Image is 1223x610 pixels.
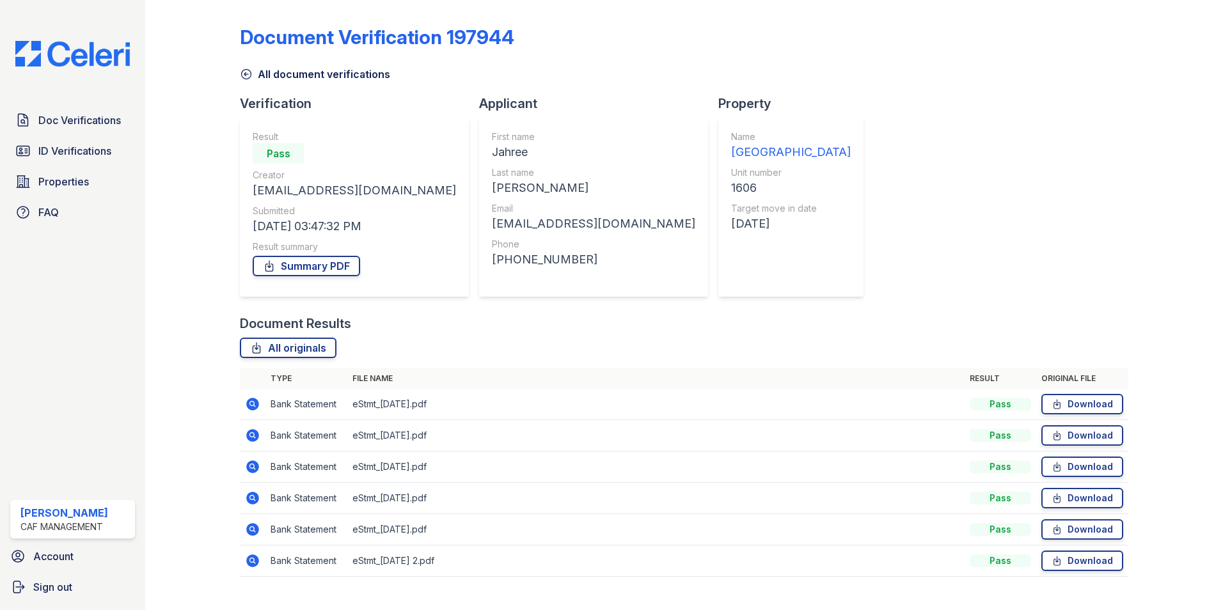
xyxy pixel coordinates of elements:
td: eStmt_[DATE].pdf [347,420,965,451]
div: Email [492,202,695,215]
a: All originals [240,338,336,358]
div: [DATE] 03:47:32 PM [253,217,456,235]
a: ID Verifications [10,138,135,164]
a: Download [1041,425,1123,446]
td: eStmt_[DATE] 2.pdf [347,545,965,577]
div: Verification [240,95,479,113]
div: Last name [492,166,695,179]
td: Bank Statement [265,389,347,420]
div: Creator [253,169,456,182]
div: Pass [970,523,1031,536]
a: Download [1041,488,1123,508]
div: Submitted [253,205,456,217]
td: Bank Statement [265,483,347,514]
div: First name [492,130,695,143]
div: Pass [970,398,1031,411]
td: Bank Statement [265,420,347,451]
a: Summary PDF [253,256,360,276]
a: Account [5,544,140,569]
div: Document Verification 197944 [240,26,514,49]
a: Download [1041,457,1123,477]
div: Pass [253,143,304,164]
a: Name [GEOGRAPHIC_DATA] [731,130,851,161]
div: 1606 [731,179,851,197]
a: Download [1041,551,1123,571]
div: Applicant [479,95,718,113]
th: Original file [1036,368,1128,389]
th: Type [265,368,347,389]
th: Result [965,368,1036,389]
th: File name [347,368,965,389]
div: Property [718,95,874,113]
a: Doc Verifications [10,107,135,133]
a: All document verifications [240,66,390,82]
span: FAQ [38,205,59,220]
span: Sign out [33,579,72,595]
span: ID Verifications [38,143,111,159]
td: Bank Statement [265,545,347,577]
div: Phone [492,238,695,251]
a: Properties [10,169,135,194]
div: [EMAIL_ADDRESS][DOMAIN_NAME] [492,215,695,233]
div: [PERSON_NAME] [492,179,695,197]
td: Bank Statement [265,451,347,483]
a: Download [1041,394,1123,414]
img: CE_Logo_Blue-a8612792a0a2168367f1c8372b55b34899dd931a85d93a1a3d3e32e68fde9ad4.png [5,41,140,66]
div: Name [731,130,851,143]
div: Jahree [492,143,695,161]
td: eStmt_[DATE].pdf [347,514,965,545]
div: [DATE] [731,215,851,233]
span: Account [33,549,74,564]
div: [EMAIL_ADDRESS][DOMAIN_NAME] [253,182,456,199]
div: Result summary [253,240,456,253]
td: eStmt_[DATE].pdf [347,451,965,483]
div: Target move in date [731,202,851,215]
a: Download [1041,519,1123,540]
div: CAF Management [20,520,108,533]
div: Pass [970,429,1031,442]
div: [GEOGRAPHIC_DATA] [731,143,851,161]
td: Bank Statement [265,514,347,545]
td: eStmt_[DATE].pdf [347,389,965,420]
a: FAQ [10,199,135,225]
div: Result [253,130,456,143]
div: Unit number [731,166,851,179]
div: [PERSON_NAME] [20,505,108,520]
span: Properties [38,174,89,189]
a: Sign out [5,574,140,600]
div: [PHONE_NUMBER] [492,251,695,269]
td: eStmt_[DATE].pdf [347,483,965,514]
div: Pass [970,554,1031,567]
div: Document Results [240,315,351,332]
span: Doc Verifications [38,113,121,128]
div: Pass [970,492,1031,504]
div: Pass [970,460,1031,473]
